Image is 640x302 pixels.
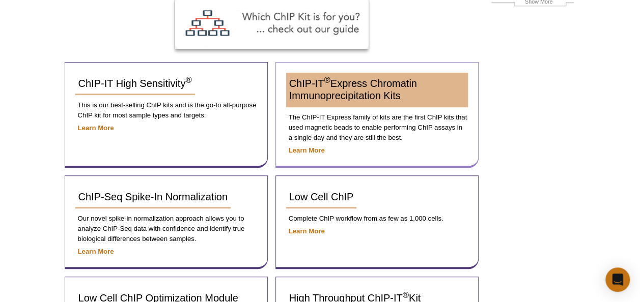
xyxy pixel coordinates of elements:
[78,78,192,89] span: ChIP-IT High Sensitivity
[78,124,114,132] a: Learn More
[289,191,354,202] span: Low Cell ChIP
[286,73,468,107] a: ChIP-IT®Express Chromatin Immunoprecipitation Kits
[289,78,417,101] span: ChIP-IT Express Chromatin Immunoprecipitation Kits
[403,290,409,300] sup: ®
[286,112,468,143] p: The ChIP-IT Express family of kits are the first ChIP kits that used magnetic beads to enable per...
[78,191,228,202] span: ChIP-Seq Spike-In Normalization
[605,267,630,292] div: Open Intercom Messenger
[286,214,468,224] p: Complete ChIP workflow from as few as 1,000 cells.
[185,76,191,85] sup: ®
[75,214,257,244] p: Our novel spike-in normalization approach allows you to analyze ChIP-Seq data with confidence and...
[78,248,114,255] a: Learn More
[75,73,195,95] a: ChIP-IT High Sensitivity®
[324,76,330,85] sup: ®
[289,227,325,235] a: Learn More
[289,146,325,154] a: Learn More
[286,186,357,208] a: Low Cell ChIP
[75,186,231,208] a: ChIP-Seq Spike-In Normalization
[75,100,257,120] p: This is our best-selling ChIP kits and is the go-to all-purpose ChIP kit for most sample types an...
